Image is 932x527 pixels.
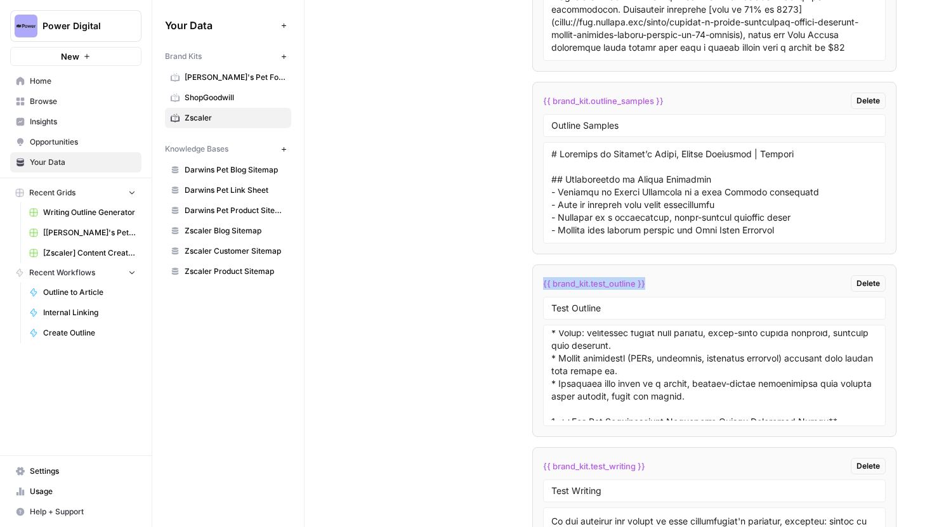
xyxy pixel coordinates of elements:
[165,108,291,128] a: Zscaler
[10,132,141,152] a: Opportunities
[23,303,141,323] a: Internal Linking
[43,207,136,218] span: Writing Outline Generator
[165,241,291,261] a: Zscaler Customer Sitemap
[551,485,877,497] input: Variable Name
[23,323,141,343] a: Create Outline
[165,221,291,241] a: Zscaler Blog Sitemap
[30,96,136,107] span: Browse
[851,93,886,109] button: Delete
[185,205,286,216] span: Darwins Pet Product Sitemap
[43,327,136,339] span: Create Outline
[543,94,664,107] span: {{ brand_kit.outline_samples }}
[165,160,291,180] a: Darwins Pet Blog Sitemap
[185,164,286,176] span: Darwins Pet Blog Sitemap
[10,10,141,42] button: Workspace: Power Digital
[43,307,136,318] span: Internal Linking
[165,200,291,221] a: Darwins Pet Product Sitemap
[165,18,276,33] span: Your Data
[30,116,136,127] span: Insights
[185,112,286,124] span: Zscaler
[30,506,136,517] span: Help + Support
[29,267,95,278] span: Recent Workflows
[43,287,136,298] span: Outline to Article
[10,71,141,91] a: Home
[15,15,37,37] img: Power Digital Logo
[30,136,136,148] span: Opportunities
[43,227,136,238] span: [[PERSON_NAME]'s Pet] Content Creation
[551,303,877,314] input: Variable Name
[551,120,877,131] input: Variable Name
[10,263,141,282] button: Recent Workflows
[23,223,141,243] a: [[PERSON_NAME]'s Pet] Content Creation
[30,486,136,497] span: Usage
[10,502,141,522] button: Help + Support
[43,247,136,259] span: [Zscaler] Content Creation
[857,460,880,472] span: Delete
[10,461,141,481] a: Settings
[551,330,877,420] textarea: 4. **Loremipsumdo: Sit Ametcon Adipiscin el Seddoe tem inc Utlabore Etdolorema Al Enimad** * Mini...
[61,50,79,63] span: New
[165,143,228,155] span: Knowledge Bases
[851,458,886,474] button: Delete
[185,225,286,237] span: Zscaler Blog Sitemap
[185,185,286,196] span: Darwins Pet Link Sheet
[30,157,136,168] span: Your Data
[543,460,645,472] span: {{ brand_kit.test_writing }}
[551,148,877,238] textarea: # Loremips do Sitamet’c Adipi, Elitse Doeiusmod | Tempori ## Utlaboreetdo ma Aliqua Enimadmin - V...
[165,261,291,282] a: Zscaler Product Sitemap
[10,112,141,132] a: Insights
[165,88,291,108] a: ShopGoodwill
[857,278,880,289] span: Delete
[857,95,880,107] span: Delete
[10,91,141,112] a: Browse
[10,152,141,172] a: Your Data
[30,75,136,87] span: Home
[851,275,886,292] button: Delete
[10,47,141,66] button: New
[185,266,286,277] span: Zscaler Product Sitemap
[543,277,645,290] span: {{ brand_kit.test_outline }}
[10,481,141,502] a: Usage
[185,72,286,83] span: [PERSON_NAME]'s Pet Food
[23,202,141,223] a: Writing Outline Generator
[165,180,291,200] a: Darwins Pet Link Sheet
[10,183,141,202] button: Recent Grids
[29,187,75,198] span: Recent Grids
[165,51,202,62] span: Brand Kits
[23,243,141,263] a: [Zscaler] Content Creation
[43,20,119,32] span: Power Digital
[23,282,141,303] a: Outline to Article
[165,67,291,88] a: [PERSON_NAME]'s Pet Food
[185,92,286,103] span: ShopGoodwill
[30,465,136,477] span: Settings
[185,245,286,257] span: Zscaler Customer Sitemap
